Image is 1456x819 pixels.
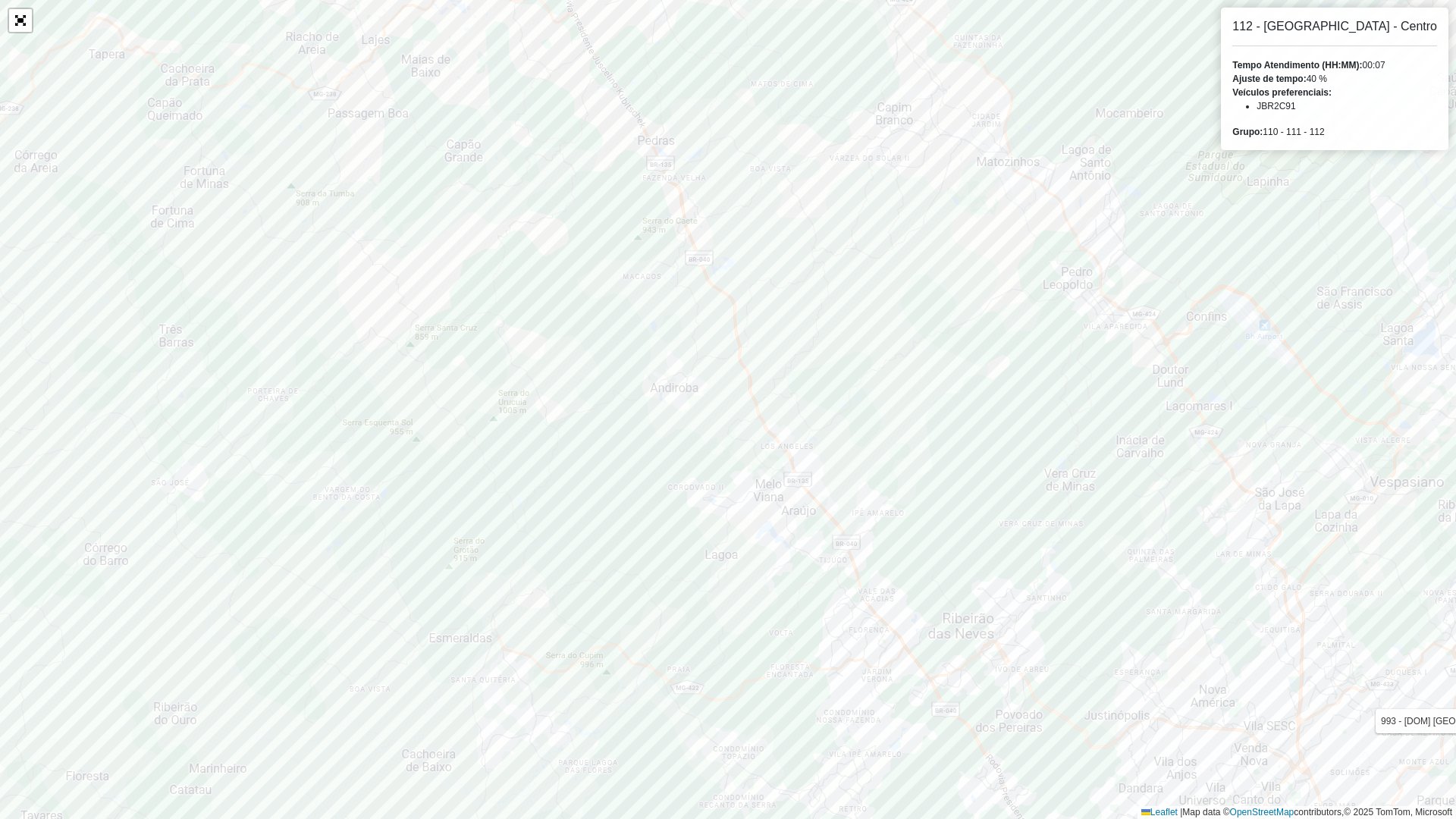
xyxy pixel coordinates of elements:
[1180,807,1182,817] span: |
[1232,19,1437,33] h6: 112 - [GEOGRAPHIC_DATA] - Centro
[1232,87,1332,98] strong: Veículos preferenciais:
[1232,72,1437,86] div: 40 %
[9,9,32,32] a: Abrir mapa em tela cheia
[1232,125,1437,139] div: 110 - 111 - 112
[1232,60,1362,71] strong: Tempo Atendimento (HH:MM):
[1257,99,1437,113] li: JBR2C91
[1230,807,1294,817] a: OpenStreetMap
[1141,807,1178,817] a: Leaflet
[1232,74,1306,84] strong: Ajuste de tempo:
[1232,127,1263,137] strong: Grupo:
[1232,58,1437,72] div: 00:07
[1137,806,1456,819] div: Map data © contributors,© 2025 TomTom, Microsoft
